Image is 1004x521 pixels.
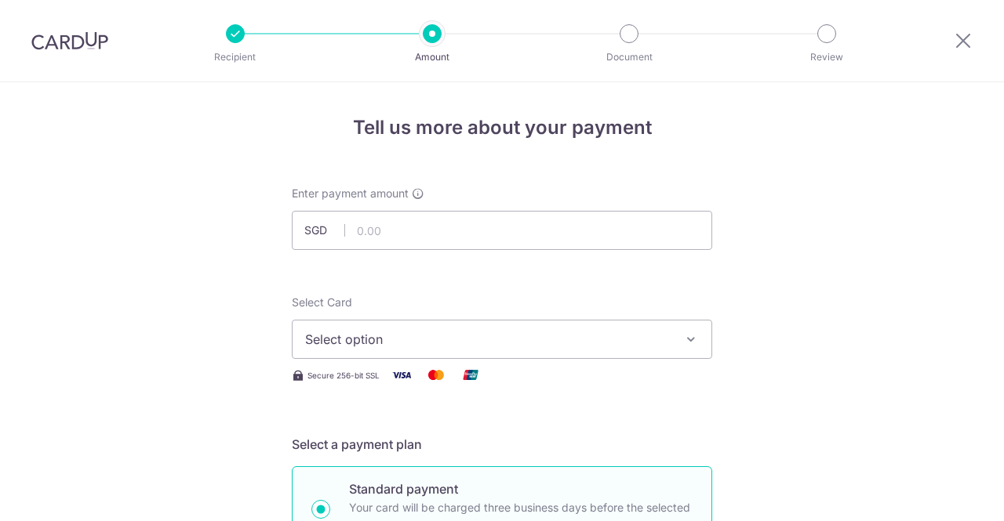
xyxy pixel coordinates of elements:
img: Union Pay [455,365,486,385]
img: Visa [386,365,417,385]
p: Amount [374,49,490,65]
p: Review [769,49,885,65]
span: translation missing: en.payables.payment_networks.credit_card.summary.labels.select_card [292,295,352,309]
input: 0.00 [292,211,712,250]
span: Enter payment amount [292,186,409,201]
button: Select option [292,320,712,359]
span: Secure 256-bit SSL [307,369,380,382]
span: Select option [305,330,671,349]
span: SGD [304,223,345,238]
p: Recipient [177,49,293,65]
img: Mastercard [420,365,452,385]
img: CardUp [31,31,108,50]
h4: Tell us more about your payment [292,114,712,142]
h5: Select a payment plan [292,435,712,454]
p: Standard payment [349,479,693,498]
p: Document [571,49,687,65]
